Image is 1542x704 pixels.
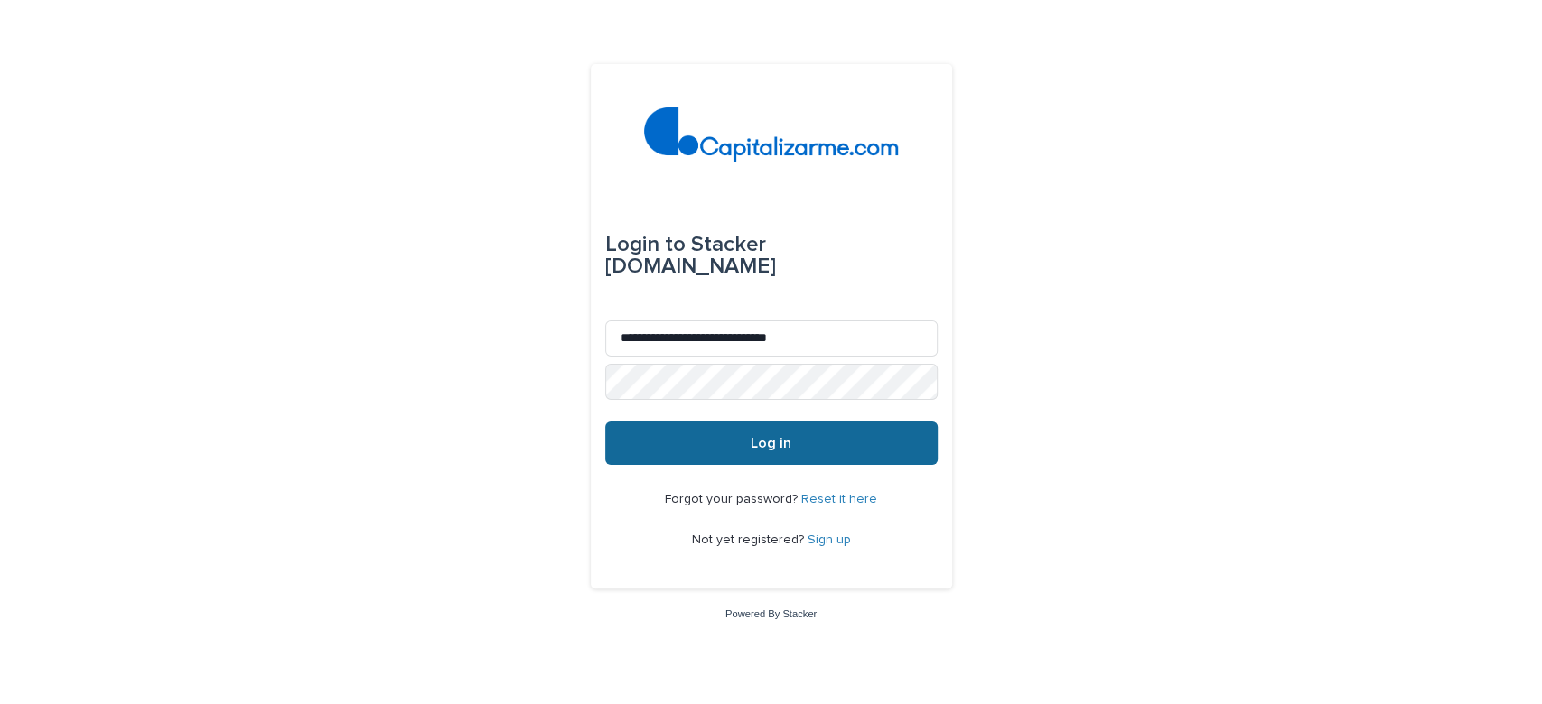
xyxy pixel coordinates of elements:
[808,533,851,546] a: Sign up
[605,421,938,465] button: Log in
[725,608,817,619] a: Powered By Stacker
[605,234,686,255] span: Login to
[644,107,898,162] img: 4arMvv9wSvmHTHbXwTim
[692,533,808,546] span: Not yet registered?
[665,493,801,505] span: Forgot your password?
[605,219,938,292] div: Stacker [DOMAIN_NAME]
[801,493,877,505] a: Reset it here
[751,436,791,450] span: Log in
